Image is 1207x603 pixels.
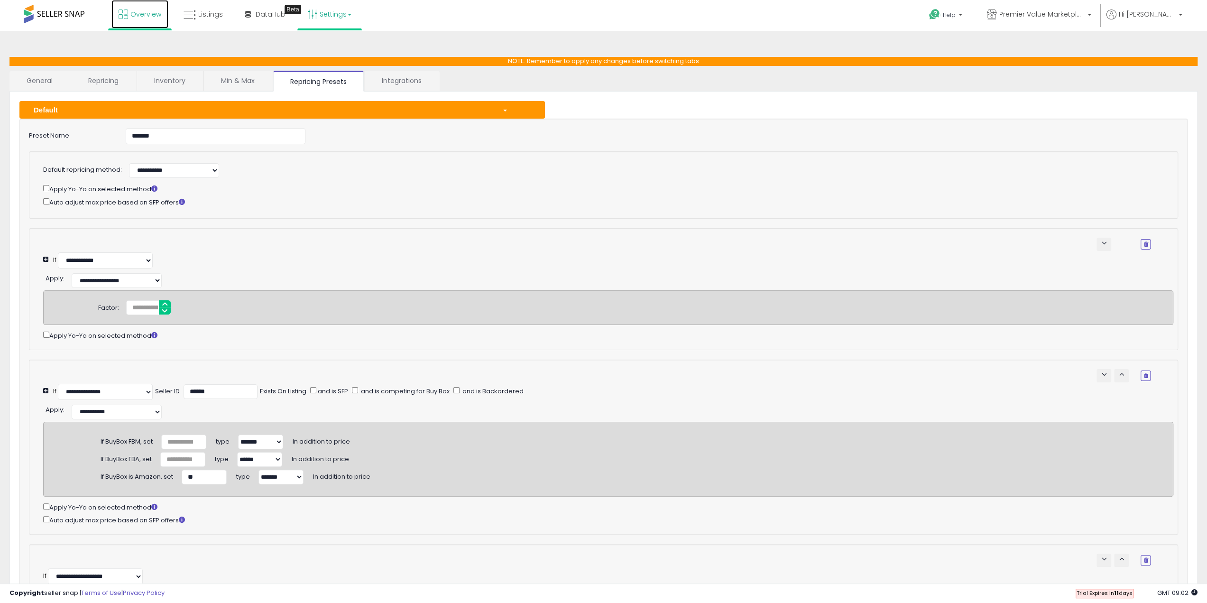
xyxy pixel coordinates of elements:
[1096,554,1111,567] button: keyboard_arrow_down
[46,274,63,283] span: Apply
[9,57,1198,66] p: NOTE: Remember to apply any changes before switching tabs
[43,514,1173,525] div: Auto adjust max price based on SFP offers
[236,469,250,481] span: type
[1143,241,1148,247] i: Remove Condition
[198,9,223,19] span: Listings
[1114,554,1129,567] button: keyboard_arrow_up
[9,588,44,597] strong: Copyright
[1099,555,1108,564] span: keyboard_arrow_down
[46,405,63,414] span: Apply
[1106,9,1182,31] a: Hi [PERSON_NAME]
[999,9,1085,19] span: Premier Value Marketplace LLC
[101,469,173,482] div: If BuyBox is Amazon, set
[929,9,940,20] i: Get Help
[1114,369,1129,382] button: keyboard_arrow_up
[155,387,180,396] div: Seller ID
[293,434,350,446] span: In addition to price
[46,271,64,283] div: :
[9,71,70,91] a: General
[27,105,495,115] div: Default
[1099,370,1108,379] span: keyboard_arrow_down
[71,71,136,91] a: Repricing
[98,300,119,313] div: Factor:
[273,71,364,92] a: Repricing Presets
[316,387,348,396] span: and is SFP
[46,402,64,415] div: :
[1117,370,1126,379] span: keyboard_arrow_up
[260,387,306,396] div: Exists On Listing
[292,451,349,464] span: In addition to price
[43,330,1173,341] div: Apply Yo-Yo on selected method
[1096,369,1111,382] button: keyboard_arrow_down
[1099,239,1108,248] span: keyboard_arrow_down
[1117,555,1126,564] span: keyboard_arrow_up
[215,451,229,464] span: type
[1119,9,1176,19] span: Hi [PERSON_NAME]
[359,387,450,396] span: and is competing for Buy Box
[43,166,122,175] label: Default repricing method:
[123,588,165,597] a: Privacy Policy
[43,501,1173,512] div: Apply Yo-Yo on selected method
[1114,589,1119,597] b: 11
[43,183,1151,194] div: Apply Yo-Yo on selected method
[43,196,1151,207] div: Auto adjust max price based on SFP offers
[1096,238,1111,251] button: keyboard_arrow_down
[204,71,272,91] a: Min & Max
[1157,588,1198,597] span: 2025-09-7 09:02 GMT
[1143,373,1148,379] i: Remove Condition
[9,589,165,598] div: seller snap | |
[461,387,524,396] span: and is Backordered
[137,71,203,91] a: Inventory
[285,5,301,14] div: Tooltip anchor
[216,434,230,446] span: type
[101,434,153,446] div: If BuyBox FBM, set
[1077,589,1133,597] span: Trial Expires in days
[943,11,956,19] span: Help
[1143,557,1148,563] i: Remove Condition
[365,71,439,91] a: Integrations
[19,101,545,119] button: Default
[313,469,370,481] span: In addition to price
[22,128,119,140] label: Preset Name
[921,1,972,31] a: Help
[81,588,121,597] a: Terms of Use
[101,452,152,464] div: If BuyBox FBA, set
[256,9,286,19] span: DataHub
[130,9,161,19] span: Overview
